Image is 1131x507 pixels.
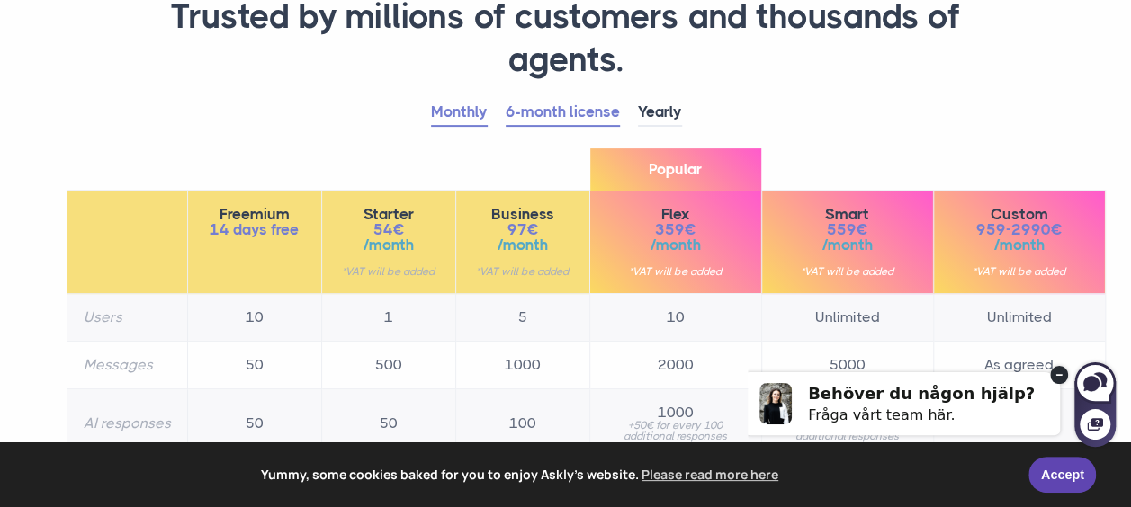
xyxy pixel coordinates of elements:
span: /month [606,237,745,253]
a: Accept [1028,457,1096,493]
th: Messages [67,342,187,389]
span: /month [778,237,917,253]
td: Unlimited [933,294,1105,342]
span: 97€ [472,222,573,237]
td: 1000 [455,342,589,389]
span: Smart [778,207,917,222]
td: 10 [589,294,761,342]
span: Flex [606,207,745,222]
td: 50 [187,342,321,389]
span: 54€ [338,222,439,237]
small: *VAT will be added [472,266,573,277]
td: 50 [321,389,455,458]
td: 100 [455,389,589,458]
td: 1 [321,294,455,342]
small: *VAT will be added [950,266,1089,277]
td: 50 [187,389,321,458]
span: Yummy, some cookies baked for you to enjoy Askly's website. [26,461,1016,488]
small: *VAT will be added [338,266,439,277]
span: /month [472,237,573,253]
small: *VAT will be added [606,266,745,277]
span: /month [950,237,1089,253]
span: 959-2990€ [950,222,1089,237]
td: 2000 [589,342,761,389]
span: Popular [590,148,761,191]
span: Custom [950,207,1089,222]
small: *VAT will be added [778,266,917,277]
td: 5 [455,294,589,342]
span: Freemium [204,207,305,222]
iframe: Askly chat [748,339,1118,449]
span: /month [338,237,439,253]
th: AI responses [67,389,187,458]
a: 6-month license [506,99,620,127]
span: Business [472,207,573,222]
td: 10 [187,294,321,342]
span: 359€ [606,222,745,237]
small: +50€ for every 100 additional responses [606,420,745,441]
a: Monthly [431,99,488,127]
td: 500 [321,342,455,389]
span: 1000 [606,405,745,420]
span: Starter [338,207,439,222]
span: 14 days free [204,222,305,237]
span: 559€ [778,222,917,237]
td: Unlimited [761,294,933,342]
th: Users [67,294,187,342]
a: Yearly [638,99,682,127]
a: learn more about cookies [639,461,781,488]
